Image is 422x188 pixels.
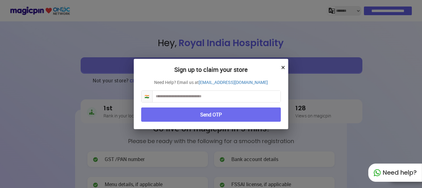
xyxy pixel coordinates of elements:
span: 🇮🇳 [141,91,153,102]
a: [EMAIL_ADDRESS][DOMAIN_NAME] [199,79,268,85]
h2: Sign up to claim your store [141,66,281,79]
button: × [281,62,285,72]
div: Need help? [368,164,422,182]
img: whatapp_green.7240e66a.svg [373,169,381,177]
p: Need Help? Email us at [141,79,281,85]
button: Send OTP [141,107,281,122]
